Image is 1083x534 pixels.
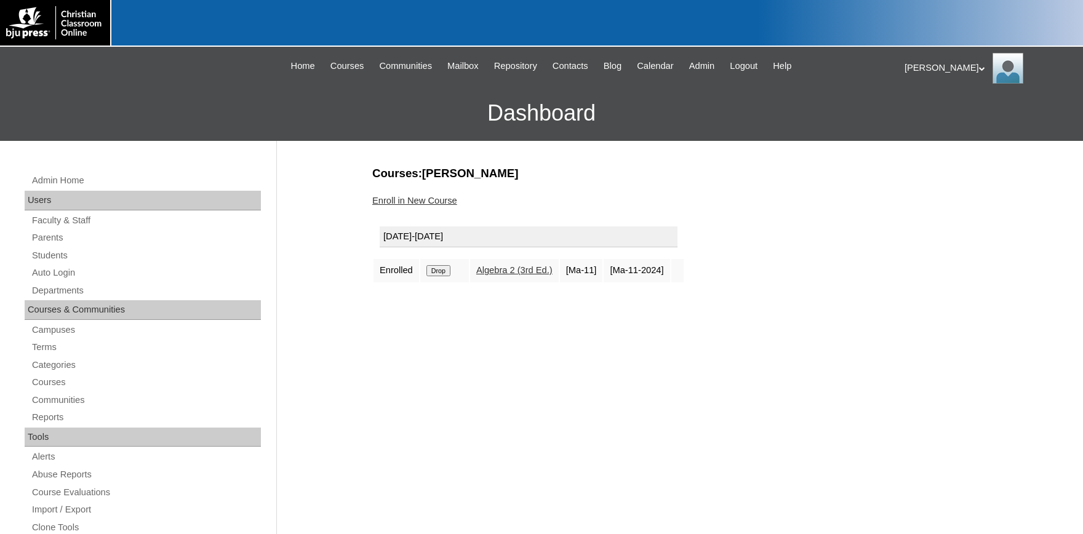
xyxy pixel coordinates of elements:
[324,59,370,73] a: Courses
[730,59,757,73] span: Logout
[6,6,104,39] img: logo-white.png
[373,59,438,73] a: Communities
[31,467,261,482] a: Abuse Reports
[31,357,261,373] a: Categories
[31,322,261,338] a: Campuses
[31,248,261,263] a: Students
[597,59,628,73] a: Blog
[689,59,715,73] span: Admin
[31,265,261,281] a: Auto Login
[426,265,450,276] input: Drop
[31,213,261,228] a: Faculty & Staff
[372,196,457,205] a: Enroll in New Course
[31,375,261,390] a: Courses
[31,485,261,500] a: Course Evaluations
[25,191,261,210] div: Users
[631,59,679,73] a: Calendar
[604,259,669,282] td: [Ma-11-2024]
[488,59,543,73] a: Repository
[291,59,315,73] span: Home
[25,300,261,320] div: Courses & Communities
[604,59,621,73] span: Blog
[31,173,261,188] a: Admin Home
[379,59,432,73] span: Communities
[31,230,261,245] a: Parents
[330,59,364,73] span: Courses
[724,59,764,73] a: Logout
[683,59,721,73] a: Admin
[31,393,261,408] a: Communities
[767,59,797,73] a: Help
[494,59,537,73] span: Repository
[905,53,1071,84] div: [PERSON_NAME]
[553,59,588,73] span: Contacts
[31,410,261,425] a: Reports
[6,86,1077,141] h3: Dashboard
[441,59,485,73] a: Mailbox
[25,428,261,447] div: Tools
[993,53,1023,84] img: Karen Lawton
[476,265,553,275] a: Algebra 2 (3rd Ed.)
[773,59,791,73] span: Help
[546,59,594,73] a: Contacts
[374,259,419,282] td: Enrolled
[372,165,981,181] h3: Courses:[PERSON_NAME]
[31,449,261,464] a: Alerts
[31,340,261,355] a: Terms
[31,283,261,298] a: Departments
[380,226,677,247] div: [DATE]-[DATE]
[285,59,321,73] a: Home
[447,59,479,73] span: Mailbox
[31,502,261,517] a: Import / Export
[637,59,673,73] span: Calendar
[560,259,603,282] td: [Ma-11]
